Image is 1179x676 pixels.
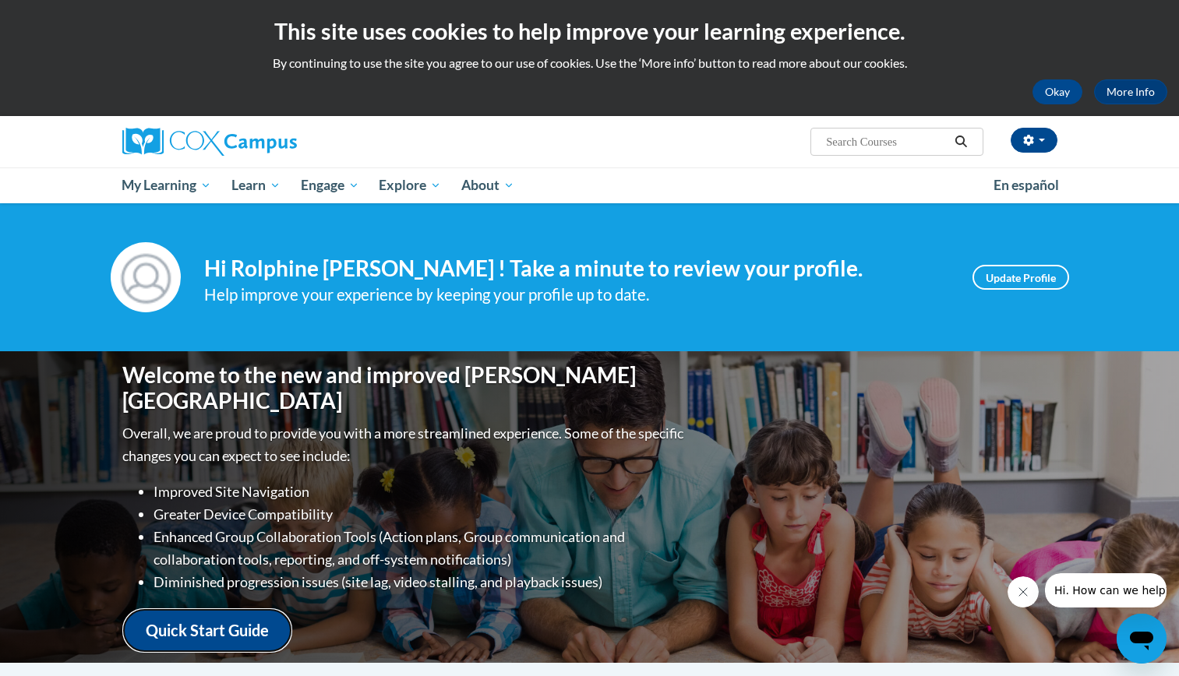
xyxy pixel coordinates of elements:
[461,176,514,195] span: About
[204,282,949,308] div: Help improve your experience by keeping your profile up to date.
[154,571,687,593] li: Diminished progression issues (site lag, video stalling, and playback issues)
[1094,79,1167,104] a: More Info
[824,132,949,151] input: Search Courses
[12,55,1167,72] p: By continuing to use the site you agree to our use of cookies. Use the ‘More info’ button to read...
[231,176,281,195] span: Learn
[1011,128,1057,153] button: Account Settings
[122,362,687,414] h1: Welcome to the new and improved [PERSON_NAME][GEOGRAPHIC_DATA]
[369,167,451,203] a: Explore
[154,503,687,526] li: Greater Device Compatibility
[379,176,441,195] span: Explore
[994,177,1059,193] span: En español
[972,265,1069,290] a: Update Profile
[1117,614,1167,664] iframe: Button to launch messaging window
[12,16,1167,47] h2: This site uses cookies to help improve your learning experience.
[291,167,369,203] a: Engage
[154,526,687,571] li: Enhanced Group Collaboration Tools (Action plans, Group communication and collaboration tools, re...
[949,132,972,151] button: Search
[1033,79,1082,104] button: Okay
[301,176,359,195] span: Engage
[9,11,126,23] span: Hi. How can we help?
[122,422,687,467] p: Overall, we are proud to provide you with a more streamlined experience. Some of the specific cha...
[204,255,949,282] h4: Hi Rolphine [PERSON_NAME] ! Take a minute to review your profile.
[112,167,222,203] a: My Learning
[99,167,1081,203] div: Main menu
[1008,576,1039,607] iframe: Close message
[111,242,181,312] img: Profile Image
[122,608,292,653] a: Quick Start Guide
[122,176,211,195] span: My Learning
[1045,573,1167,607] iframe: Message from company
[983,169,1069,202] a: En español
[451,167,524,203] a: About
[221,167,291,203] a: Learn
[154,481,687,503] li: Improved Site Navigation
[122,128,297,156] img: Cox Campus
[122,128,418,156] a: Cox Campus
